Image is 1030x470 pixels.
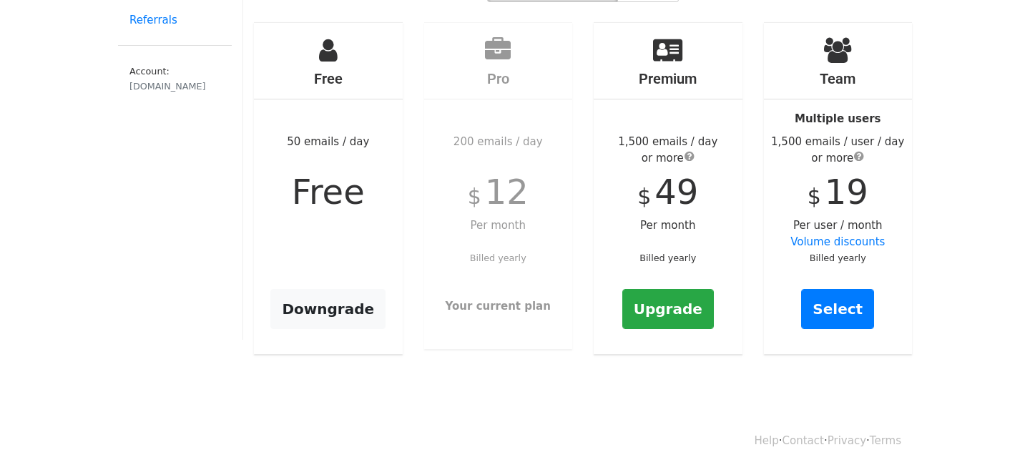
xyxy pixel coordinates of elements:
[129,79,220,93] div: [DOMAIN_NAME]
[764,70,913,87] h4: Team
[424,70,573,87] h4: Pro
[790,235,885,248] a: Volume discounts
[637,184,651,209] span: $
[639,253,696,263] small: Billed yearly
[292,172,365,212] span: Free
[254,23,403,355] div: 50 emails / day
[810,253,866,263] small: Billed yearly
[424,23,573,349] div: 200 emails / day Per month
[594,23,742,355] div: Per month
[254,70,403,87] h4: Free
[470,253,526,263] small: Billed yearly
[270,289,386,329] a: Downgrade
[828,434,866,447] a: Privacy
[795,112,881,125] strong: Multiple users
[485,172,529,212] span: 12
[622,289,714,329] a: Upgrade
[594,70,742,87] h4: Premium
[755,434,779,447] a: Help
[446,300,551,313] strong: Your current plan
[118,6,232,34] a: Referrals
[129,66,220,93] small: Account:
[870,434,901,447] a: Terms
[801,289,874,329] a: Select
[808,184,821,209] span: $
[958,401,1030,470] iframe: Chat Widget
[468,184,481,209] span: $
[594,134,742,166] div: 1,500 emails / day or more
[764,23,913,355] div: Per user / month
[654,172,698,212] span: 49
[764,134,913,166] div: 1,500 emails / user / day or more
[825,172,868,212] span: 19
[783,434,824,447] a: Contact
